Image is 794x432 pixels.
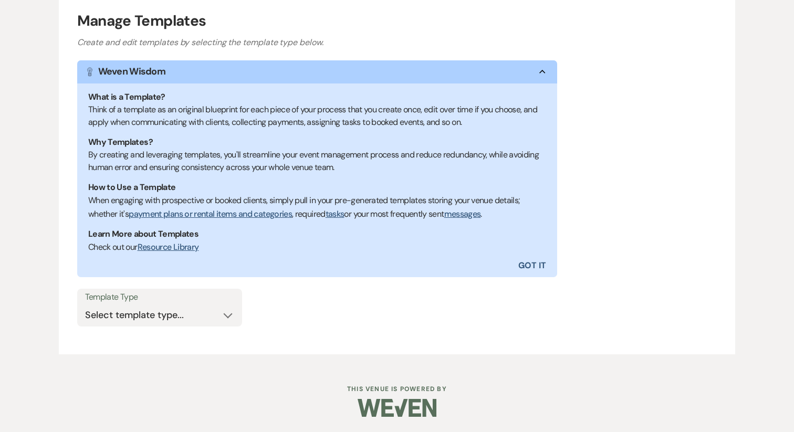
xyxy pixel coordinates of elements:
a: Resource Library [138,241,199,252]
img: Weven Logo [358,389,436,426]
h1: How to Use a Template [88,181,546,194]
p: When engaging with prospective or booked clients, simply pull in your pre-generated templates sto... [88,194,546,220]
label: Template Type [85,290,234,305]
h1: Why Templates? [88,136,546,149]
h1: Learn More about Templates [88,228,546,240]
h1: Weven Wisdom [98,65,165,79]
h3: Create and edit templates by selecting the template type below. [77,36,717,49]
a: messages [444,208,481,219]
h1: Manage Templates [77,10,717,32]
p: Check out our [88,240,546,254]
button: Got It [317,254,557,277]
a: tasks [326,208,344,219]
a: payment plans or rental items and categories [129,208,292,219]
h1: What is a Template? [88,91,546,103]
div: Think of a template as an original blueprint for each piece of your process that you create once,... [88,103,546,129]
button: Weven Wisdom [77,60,557,83]
div: By creating and leveraging templates, you'll streamline your event management process and reduce ... [88,149,546,174]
